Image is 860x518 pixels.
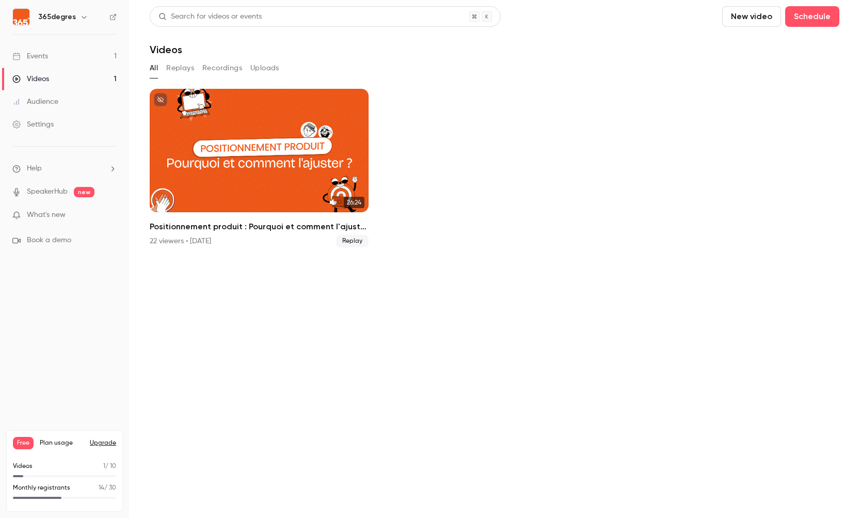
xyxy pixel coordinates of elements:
[90,439,116,447] button: Upgrade
[150,221,369,233] h2: Positionnement produit : Pourquoi et comment l'ajuster ?
[202,60,242,76] button: Recordings
[166,60,194,76] button: Replays
[27,210,66,221] span: What's new
[13,483,70,493] p: Monthly registrants
[150,6,839,512] section: Videos
[38,12,76,22] h6: 365degres
[250,60,279,76] button: Uploads
[99,483,116,493] p: / 30
[13,9,29,25] img: 365degres
[12,119,54,130] div: Settings
[27,235,71,246] span: Book a demo
[13,437,34,449] span: Free
[27,163,42,174] span: Help
[103,462,116,471] p: / 10
[150,89,369,247] li: Positionnement produit : Pourquoi et comment l'ajuster ?
[12,163,117,174] li: help-dropdown-opener
[785,6,839,27] button: Schedule
[12,51,48,61] div: Events
[336,235,369,247] span: Replay
[74,187,94,197] span: new
[150,89,839,247] ul: Videos
[99,485,104,491] span: 14
[13,462,33,471] p: Videos
[154,93,167,106] button: unpublished
[104,211,117,220] iframe: Noticeable Trigger
[150,43,182,56] h1: Videos
[27,186,68,197] a: SpeakerHub
[150,89,369,247] a: 26:24Positionnement produit : Pourquoi et comment l'ajuster ?22 viewers • [DATE]Replay
[40,439,84,447] span: Plan usage
[150,236,211,246] div: 22 viewers • [DATE]
[722,6,781,27] button: New video
[158,11,262,22] div: Search for videos or events
[12,97,58,107] div: Audience
[103,463,105,469] span: 1
[12,74,49,84] div: Videos
[150,60,158,76] button: All
[344,197,364,208] span: 26:24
